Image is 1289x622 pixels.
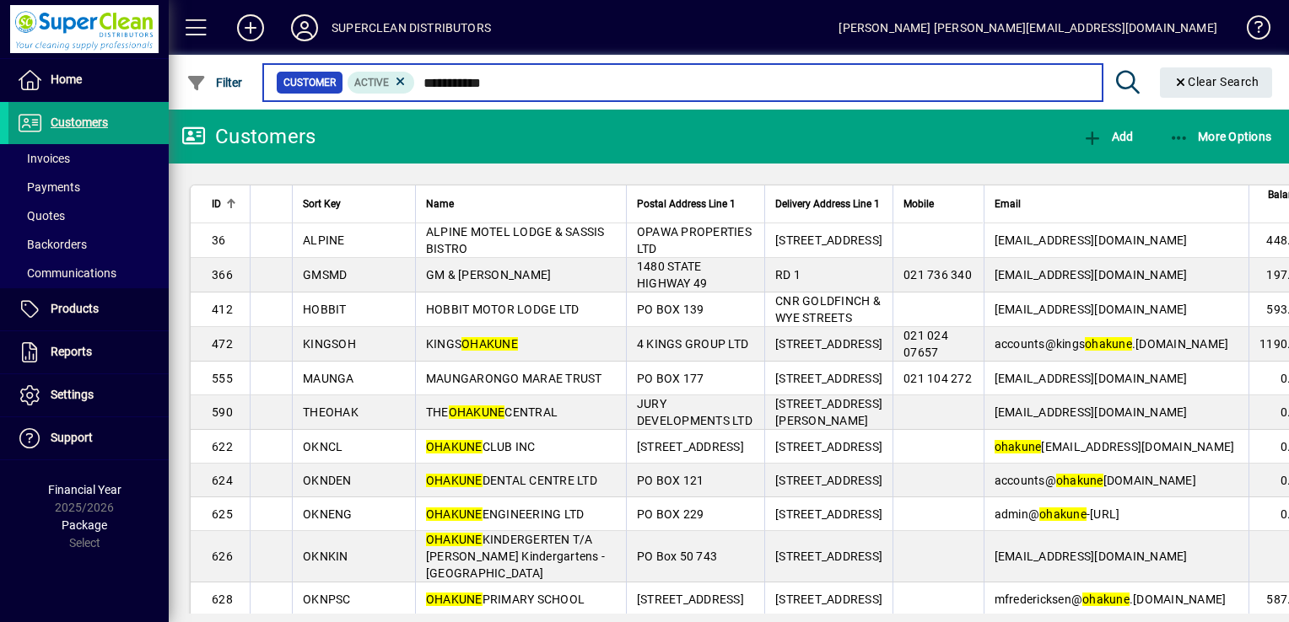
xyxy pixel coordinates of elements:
span: 626 [212,550,233,563]
em: OHAKUNE [426,593,483,606]
a: Quotes [8,201,169,230]
span: mfredericksen@ .[DOMAIN_NAME] [995,593,1227,606]
span: 021 104 272 [903,372,972,385]
a: Home [8,59,169,101]
span: Customers [51,115,108,129]
div: SUPERCLEAN DISTRIBUTORS [332,14,491,41]
span: CLUB INC [426,440,536,453]
span: HOBBIT MOTOR LODGE LTD [426,303,580,316]
span: [STREET_ADDRESS] [637,593,744,606]
div: [PERSON_NAME] [PERSON_NAME][EMAIL_ADDRESS][DOMAIN_NAME] [839,14,1217,41]
span: 628 [212,593,233,606]
div: ID [212,195,240,213]
a: Payments [8,173,169,201]
span: Sort Key [303,195,341,213]
span: 590 [212,405,233,419]
span: RD 1 [775,268,801,282]
span: Mobile [903,195,934,213]
span: admin@ -[URL] [995,507,1120,521]
span: OKNPSC [303,593,351,606]
span: Communications [17,266,116,280]
span: MAUNGA [303,372,354,385]
span: ALPINE MOTEL LODGE & SASSIS BISTRO [426,225,605,255]
span: Backorders [17,238,87,251]
span: [EMAIL_ADDRESS][DOMAIN_NAME] [995,268,1188,282]
button: More Options [1165,121,1276,152]
span: Payments [17,180,80,194]
span: PO BOX 177 [637,372,704,385]
span: Settings [51,388,94,401]
span: 625 [212,507,233,521]
button: Add [1078,121,1137,152]
div: Email [995,195,1239,213]
span: PO BOX 229 [637,507,704,521]
span: [STREET_ADDRESS] [775,593,882,606]
a: Settings [8,374,169,416]
span: KINGSOH [303,337,356,351]
span: Delivery Address Line 1 [775,195,880,213]
span: 555 [212,372,233,385]
span: PRIMARY SCHOOL [426,593,585,606]
span: More Options [1169,130,1272,143]
span: accounts@kings .[DOMAIN_NAME] [995,337,1229,351]
a: Products [8,288,169,330]
mat-chip: Activation Status: Active [348,72,415,94]
div: Customers [181,123,316,150]
span: accounts@ [DOMAIN_NAME] [995,474,1196,487]
span: Add [1082,130,1133,143]
span: 472 [212,337,233,351]
span: OKNCL [303,440,342,453]
em: ohakune [1082,593,1130,606]
a: Communications [8,259,169,287]
a: Knowledge Base [1234,3,1268,58]
span: [STREET_ADDRESS] [775,440,882,453]
em: OHAKUNE [461,337,518,351]
span: THE CENTRAL [426,405,558,419]
span: [STREET_ADDRESS] [775,337,882,351]
span: Home [51,72,82,86]
span: KINGS [426,337,518,351]
span: 1480 STATE HIGHWAY 49 [637,260,708,290]
span: Postal Address Line 1 [637,195,736,213]
div: Name [426,195,616,213]
span: [EMAIL_ADDRESS][DOMAIN_NAME] [995,303,1188,316]
span: ALPINE [303,233,345,247]
span: JURY DEVELOPMENTS LTD [637,397,752,427]
em: OHAKUNE [426,474,483,487]
span: PO Box 50 743 [637,550,717,563]
button: Profile [278,13,332,43]
span: 36 [212,233,226,247]
span: Customer [283,74,336,91]
em: ohakune [1085,337,1132,351]
span: OKNKIN [303,550,348,563]
span: Clear Search [1173,75,1259,88]
span: CNR GOLDFINCH & WYE STREETS [775,294,881,324]
span: 021 024 07657 [903,329,948,359]
span: 624 [212,474,233,487]
span: [STREET_ADDRESS] [775,474,882,487]
span: [EMAIL_ADDRESS][DOMAIN_NAME] [995,405,1188,419]
span: Active [354,77,389,88]
span: Package [62,518,107,532]
button: Filter [182,67,247,98]
span: Email [995,195,1021,213]
span: 021 736 340 [903,268,972,282]
span: ID [212,195,221,213]
span: PO BOX 121 [637,474,704,487]
span: HOBBIT [303,303,347,316]
span: [EMAIL_ADDRESS][DOMAIN_NAME] [995,372,1188,385]
span: OKNENG [303,507,353,521]
span: MAUNGARONGO MARAE TRUST [426,372,602,385]
span: GM & [PERSON_NAME] [426,268,552,282]
span: [STREET_ADDRESS][PERSON_NAME] [775,397,882,427]
span: [EMAIL_ADDRESS][DOMAIN_NAME] [995,550,1188,563]
em: OHAKUNE [449,405,505,419]
span: [STREET_ADDRESS] [775,233,882,247]
em: OHAKUNE [426,533,483,546]
span: [STREET_ADDRESS] [775,550,882,563]
span: [EMAIL_ADDRESS][DOMAIN_NAME] [995,440,1235,453]
span: Name [426,195,454,213]
a: Invoices [8,144,169,173]
button: Clear [1160,67,1273,98]
em: ohakune [1039,507,1087,521]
